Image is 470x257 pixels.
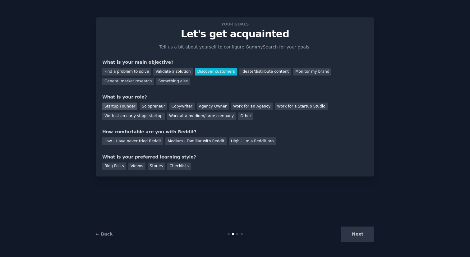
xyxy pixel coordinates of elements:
[165,137,226,145] div: Medium - Familiar with Reddit
[229,137,276,145] div: High - I'm a Reddit pro
[157,44,313,50] p: Tell us a bit about yourself to configure GummySearch for your goals.
[102,154,368,160] div: What is your preferred learning style?
[102,78,154,85] div: General market research
[102,112,165,120] div: Work at an early stage startup
[167,163,191,170] div: Checklists
[167,112,236,120] div: Work at a medium/large company
[102,94,368,100] div: What is your role?
[128,163,145,170] div: Videos
[156,78,190,85] div: Something else
[148,163,165,170] div: Stories
[102,163,126,170] div: Blog Posts
[239,68,291,76] div: Ideate/distribute content
[102,29,368,39] p: Let's get acquainted
[140,103,167,110] div: Solopreneur
[153,68,193,76] div: Validate a solution
[231,103,273,110] div: Work for an Agency
[169,103,195,110] div: Copywriter
[220,21,250,27] span: Your goals
[195,68,237,76] div: Discover customers
[102,103,137,110] div: Startup Founder
[102,68,151,76] div: Find a problem to solve
[96,232,113,236] a: ← Back
[197,103,229,110] div: Agency Owner
[102,129,368,135] div: How comfortable are you with Reddit?
[102,137,163,145] div: Low - Have never tried Reddit
[293,68,331,76] div: Monitor my brand
[238,112,253,120] div: Other
[102,59,368,66] div: What is your main objective?
[275,103,327,110] div: Work for a Startup Studio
